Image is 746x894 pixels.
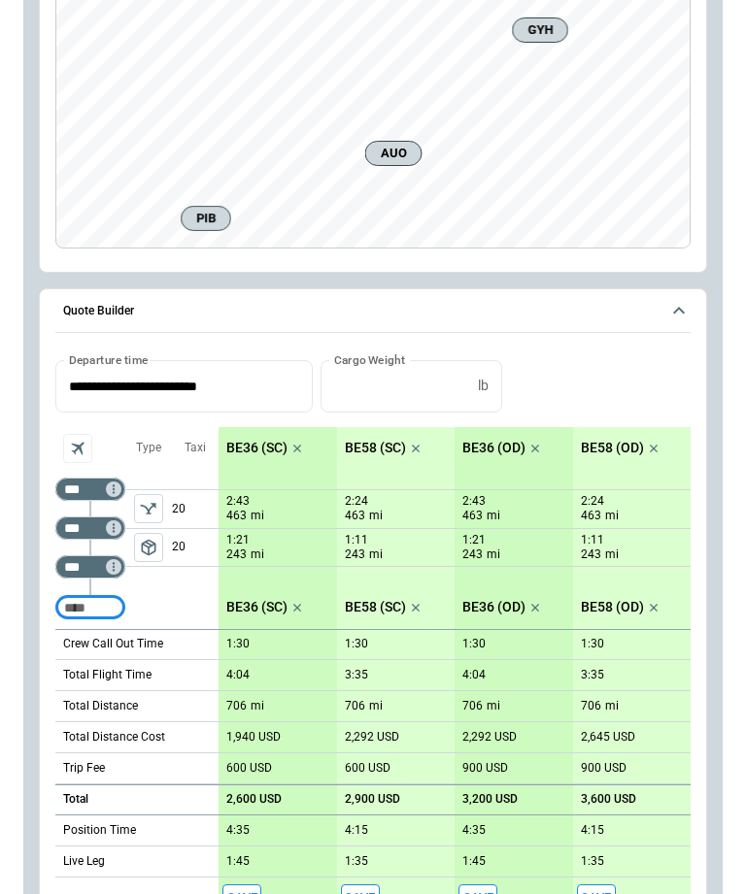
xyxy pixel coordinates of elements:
[345,792,400,807] p: 2,900 USD
[462,533,486,547] p: 1:21
[226,440,288,456] p: BE36 (SC)
[487,508,500,524] p: mi
[134,494,163,523] span: Type of sector
[462,637,486,651] p: 1:30
[345,494,368,509] p: 2:24
[55,555,125,579] div: Too short
[226,823,250,838] p: 4:35
[134,494,163,523] button: left aligned
[462,508,483,524] p: 463
[581,637,604,651] p: 1:30
[581,761,627,776] p: 900 USD
[521,20,559,40] span: GYH
[334,351,405,368] label: Cargo Weight
[345,637,368,651] p: 1:30
[462,440,526,456] p: BE36 (OD)
[345,699,365,713] p: 706
[63,636,163,652] p: Crew Call Out Time
[251,546,264,563] p: mi
[462,792,518,807] p: 3,200 USD
[251,698,264,714] p: mi
[139,538,158,557] span: package_2
[581,699,601,713] p: 706
[63,760,105,777] p: Trip Fee
[581,730,635,745] p: 2,645 USD
[374,144,414,163] span: AUO
[55,360,299,412] input: Choose date, selected date is Sep 6, 2025
[462,668,486,682] p: 4:04
[462,599,526,615] p: BE36 (OD)
[55,516,125,540] div: Too short
[226,599,288,615] p: BE36 (SC)
[226,533,250,547] p: 1:21
[581,533,604,547] p: 1:11
[581,668,604,682] p: 3:35
[345,854,368,869] p: 1:35
[478,378,489,394] p: lb
[55,596,125,619] div: Too short
[369,546,383,563] p: mi
[63,853,105,870] p: Live Leg
[462,730,517,745] p: 2,292 USD
[55,289,691,334] button: Quote Builder
[462,823,486,838] p: 4:35
[345,599,406,615] p: BE58 (SC)
[581,792,636,807] p: 3,600 USD
[226,699,247,713] p: 706
[251,508,264,524] p: mi
[369,508,383,524] p: mi
[226,637,250,651] p: 1:30
[136,440,161,456] p: Type
[226,792,282,807] p: 2,600 USD
[134,533,163,562] span: Type of sector
[581,494,604,509] p: 2:24
[345,823,368,838] p: 4:15
[462,494,486,509] p: 2:43
[487,546,500,563] p: mi
[345,533,368,547] p: 1:11
[462,699,483,713] p: 706
[226,508,247,524] p: 463
[226,494,250,509] p: 2:43
[345,440,406,456] p: BE58 (SC)
[189,209,222,228] span: PIB
[172,490,219,528] p: 20
[345,508,365,524] p: 463
[487,698,500,714] p: mi
[369,698,383,714] p: mi
[345,668,368,682] p: 3:35
[69,351,149,368] label: Departure time
[63,822,136,839] p: Position Time
[462,546,483,563] p: 243
[581,440,644,456] p: BE58 (OD)
[55,478,125,501] div: Not found
[226,854,250,869] p: 1:45
[581,823,604,838] p: 4:15
[581,546,601,563] p: 243
[581,599,644,615] p: BE58 (OD)
[226,730,281,745] p: 1,940 USD
[172,529,219,566] p: 20
[226,761,272,776] p: 600 USD
[63,729,165,745] p: Total Distance Cost
[134,533,163,562] button: left aligned
[345,546,365,563] p: 243
[462,854,486,869] p: 1:45
[605,508,619,524] p: mi
[581,508,601,524] p: 463
[581,854,604,869] p: 1:35
[345,761,390,776] p: 600 USD
[462,761,508,776] p: 900 USD
[63,698,138,714] p: Total Distance
[226,546,247,563] p: 243
[226,668,250,682] p: 4:04
[63,434,92,463] span: Aircraft selection
[605,698,619,714] p: mi
[185,440,206,456] p: Taxi
[63,305,134,317] h6: Quote Builder
[605,546,619,563] p: mi
[63,793,88,806] h6: Total
[345,730,399,745] p: 2,292 USD
[63,667,152,683] p: Total Flight Time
